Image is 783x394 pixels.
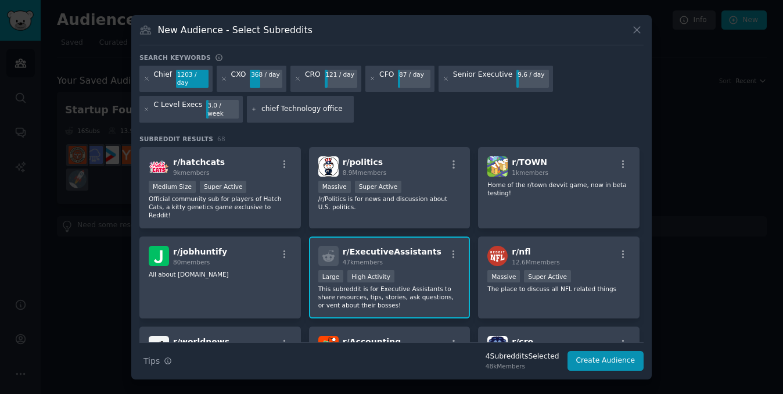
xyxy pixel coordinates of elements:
[318,336,339,356] img: Accounting
[512,259,559,266] span: 12.6M members
[355,181,402,193] div: Super Active
[139,135,213,143] span: Subreddit Results
[318,156,339,177] img: politics
[149,156,169,177] img: hatchcats
[343,247,441,256] span: r/ ExecutiveAssistants
[250,70,282,80] div: 368 / day
[318,195,461,211] p: /r/Politics is for news and discussion about U.S. politics.
[149,246,169,266] img: jobhuntify
[512,157,547,167] span: r/ TOWN
[139,351,176,371] button: Tips
[217,135,225,142] span: 68
[158,24,313,36] h3: New Audience - Select Subreddits
[173,157,225,167] span: r/ hatchcats
[524,270,571,282] div: Super Active
[318,285,461,309] p: This subreddit is for Executive Assistants to share resources, tips, stories, ask questions, or v...
[343,157,383,167] span: r/ politics
[143,355,160,367] span: Tips
[149,270,292,278] p: All about [DOMAIN_NAME]
[149,195,292,219] p: Official community sub for players of Hatch Cats, a kitty genetics game exclusive to Reddit!
[343,337,401,346] span: r/ Accounting
[231,70,246,88] div: CXO
[453,70,513,88] div: Senior Executive
[149,181,196,193] div: Medium Size
[487,336,508,356] img: cro
[173,259,210,266] span: 80 members
[487,246,508,266] img: nfl
[176,70,209,88] div: 1203 / day
[305,70,321,88] div: CRO
[206,100,239,119] div: 3.0 / week
[173,169,210,176] span: 9k members
[173,247,227,256] span: r/ jobhuntify
[325,70,357,80] div: 121 / day
[154,100,203,119] div: C Level Execs
[343,169,387,176] span: 8.9M members
[347,270,394,282] div: High Activity
[487,285,630,293] p: The place to discuss all NFL related things
[173,337,229,346] span: r/ worldnews
[487,181,630,197] p: Home of the r/town devvit game, now in beta testing!
[568,351,644,371] button: Create Audience
[149,336,169,356] img: worldnews
[512,247,530,256] span: r/ nfl
[487,270,520,282] div: Massive
[343,259,383,266] span: 47k members
[512,169,548,176] span: 1k members
[318,181,351,193] div: Massive
[139,53,211,62] h3: Search keywords
[398,70,430,80] div: 87 / day
[487,156,508,177] img: TOWN
[486,352,559,362] div: 4 Subreddit s Selected
[486,362,559,370] div: 48k Members
[154,70,173,88] div: Chief
[516,70,549,80] div: 9.6 / day
[512,337,533,346] span: r/ cro
[261,104,350,114] input: New Keyword
[379,70,394,88] div: CFO
[318,270,344,282] div: Large
[200,181,247,193] div: Super Active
